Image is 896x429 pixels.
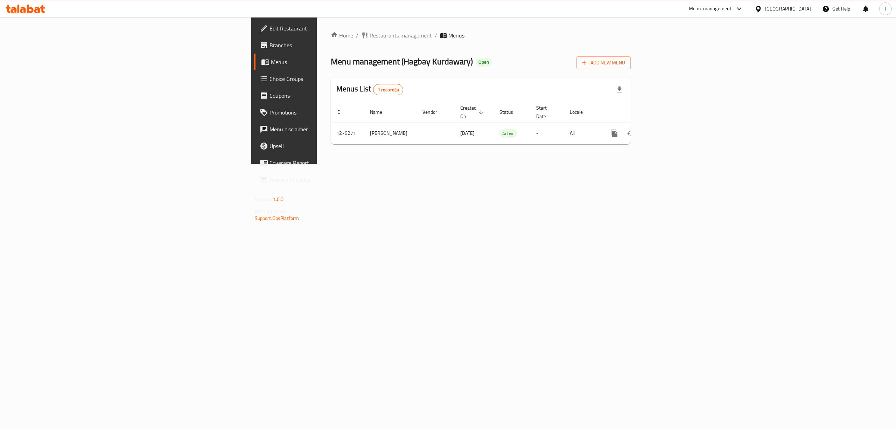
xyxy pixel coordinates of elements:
span: Active [499,130,517,138]
button: more [606,125,623,142]
div: [GEOGRAPHIC_DATA] [765,5,811,13]
a: Grocery Checklist [254,171,401,188]
nav: breadcrumb [331,31,631,40]
td: - [531,123,564,144]
span: Menu disclaimer [269,125,395,133]
span: Open [476,59,492,65]
span: Menus [271,58,395,66]
span: ID [336,108,350,116]
span: [DATE] [460,129,475,138]
div: Export file [611,81,628,98]
span: 1 record(s) [373,87,403,93]
span: Menus [448,31,464,40]
span: Promotions [269,108,395,117]
span: Status [499,108,522,116]
a: Promotions [254,104,401,121]
span: Grocery Checklist [269,175,395,184]
span: Add New Menu [582,58,625,67]
h2: Menus List [336,84,403,95]
span: Coupons [269,91,395,100]
div: Total records count [373,84,404,95]
span: Coverage Report [269,159,395,167]
span: Upsell [269,142,395,150]
span: Vendor [422,108,446,116]
span: Version: [255,195,272,204]
li: / [435,31,437,40]
button: Change Status [623,125,639,142]
span: Branches [269,41,395,49]
a: Choice Groups [254,70,401,87]
a: Edit Restaurant [254,20,401,37]
table: enhanced table [331,102,679,144]
th: Actions [600,102,679,123]
button: Add New Menu [576,56,631,69]
td: All [564,123,600,144]
span: Choice Groups [269,75,395,83]
span: Menu management ( Hagbay Kurdawary ) [331,54,473,69]
span: Edit Restaurant [269,24,395,33]
span: Locale [570,108,592,116]
div: Menu-management [689,5,732,13]
span: l [885,5,886,13]
a: Menu disclaimer [254,121,401,138]
span: Start Date [536,104,556,120]
span: Name [370,108,391,116]
a: Support.OpsPlatform [255,214,299,223]
a: Menus [254,54,401,70]
a: Coverage Report [254,154,401,171]
div: Open [476,58,492,67]
span: Get support on: [255,207,287,216]
a: Coupons [254,87,401,104]
span: 1.0.0 [273,195,284,204]
span: Created On [460,104,485,120]
a: Upsell [254,138,401,154]
a: Branches [254,37,401,54]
